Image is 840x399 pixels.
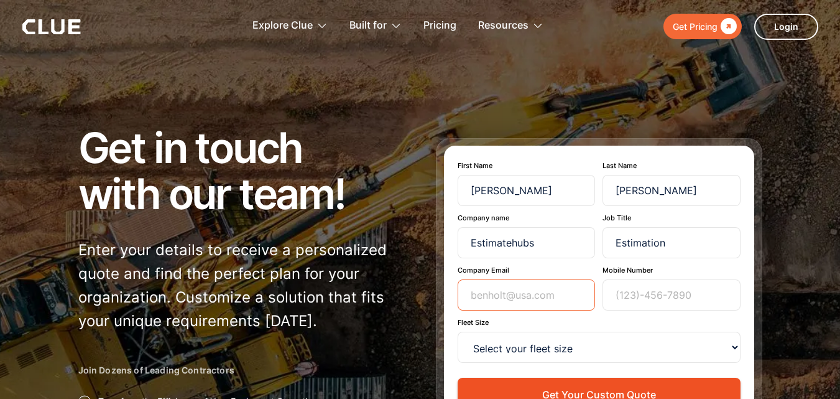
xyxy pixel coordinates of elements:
[252,6,328,45] div: Explore Clue
[423,6,456,45] a: Pricing
[602,175,741,206] input: Holt
[78,238,405,333] p: Enter your details to receive a personalized quote and find the perfect plan for your organizatio...
[458,266,596,275] label: Company Email
[602,161,741,170] label: Last Name
[458,318,741,327] label: Fleet Size
[602,227,741,258] input: CEO
[478,6,543,45] div: Resources
[663,14,742,39] a: Get Pricing
[458,227,596,258] input: US Contractor Inc.
[349,6,402,45] div: Built for
[602,214,741,222] label: Job Title
[754,14,818,40] a: Login
[252,6,313,45] div: Explore Clue
[602,266,741,275] label: Mobile Number
[602,279,741,311] input: (123)-456-7890
[458,175,596,206] input: Ben
[673,19,718,34] div: Get Pricing
[78,364,405,377] h2: Join Dozens of Leading Contractors
[458,279,596,311] input: benholt@usa.com
[718,19,737,34] div: 
[349,6,387,45] div: Built for
[78,124,405,217] h1: Get in touch with our team!
[458,214,596,222] label: Company name
[458,161,596,170] label: First Name
[478,6,528,45] div: Resources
